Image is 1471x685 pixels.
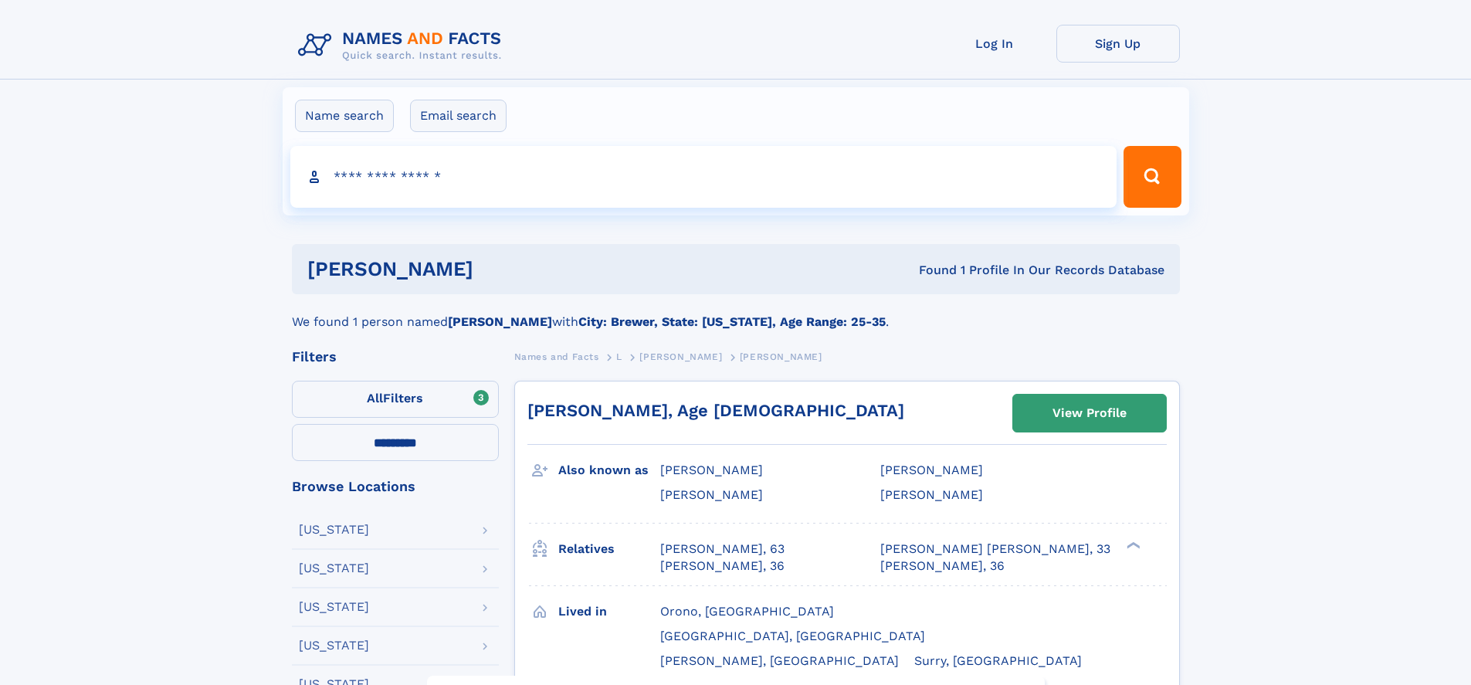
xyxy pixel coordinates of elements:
label: Filters [292,381,499,418]
span: [PERSON_NAME] [660,463,763,477]
span: [PERSON_NAME] [740,351,822,362]
div: [US_STATE] [299,639,369,652]
div: Found 1 Profile In Our Records Database [696,262,1164,279]
a: [PERSON_NAME], Age [DEMOGRAPHIC_DATA] [527,401,904,420]
span: All [367,391,383,405]
div: We found 1 person named with . [292,294,1180,331]
span: [PERSON_NAME] [880,487,983,502]
a: Log In [933,25,1056,63]
h3: Lived in [558,599,660,625]
img: Logo Names and Facts [292,25,514,66]
span: [GEOGRAPHIC_DATA], [GEOGRAPHIC_DATA] [660,629,925,643]
a: [PERSON_NAME], 36 [660,558,785,575]
span: [PERSON_NAME] [660,487,763,502]
div: [US_STATE] [299,562,369,575]
span: Orono, [GEOGRAPHIC_DATA] [660,604,834,619]
span: L [616,351,622,362]
a: L [616,347,622,366]
span: [PERSON_NAME] [880,463,983,477]
div: ❯ [1123,540,1141,550]
h3: Relatives [558,536,660,562]
div: View Profile [1052,395,1127,431]
a: [PERSON_NAME] [639,347,722,366]
input: search input [290,146,1117,208]
a: Sign Up [1056,25,1180,63]
a: View Profile [1013,395,1166,432]
h1: [PERSON_NAME] [307,259,697,279]
h3: Also known as [558,457,660,483]
a: [PERSON_NAME] [PERSON_NAME], 33 [880,541,1110,558]
span: [PERSON_NAME], [GEOGRAPHIC_DATA] [660,653,899,668]
b: [PERSON_NAME] [448,314,552,329]
label: Name search [295,100,394,132]
div: [US_STATE] [299,601,369,613]
a: [PERSON_NAME], 63 [660,541,785,558]
div: Browse Locations [292,480,499,493]
a: [PERSON_NAME], 36 [880,558,1005,575]
div: Filters [292,350,499,364]
a: Names and Facts [514,347,599,366]
label: Email search [410,100,507,132]
div: [US_STATE] [299,524,369,536]
span: [PERSON_NAME] [639,351,722,362]
span: Surry, [GEOGRAPHIC_DATA] [914,653,1082,668]
b: City: Brewer, State: [US_STATE], Age Range: 25-35 [578,314,886,329]
button: Search Button [1124,146,1181,208]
